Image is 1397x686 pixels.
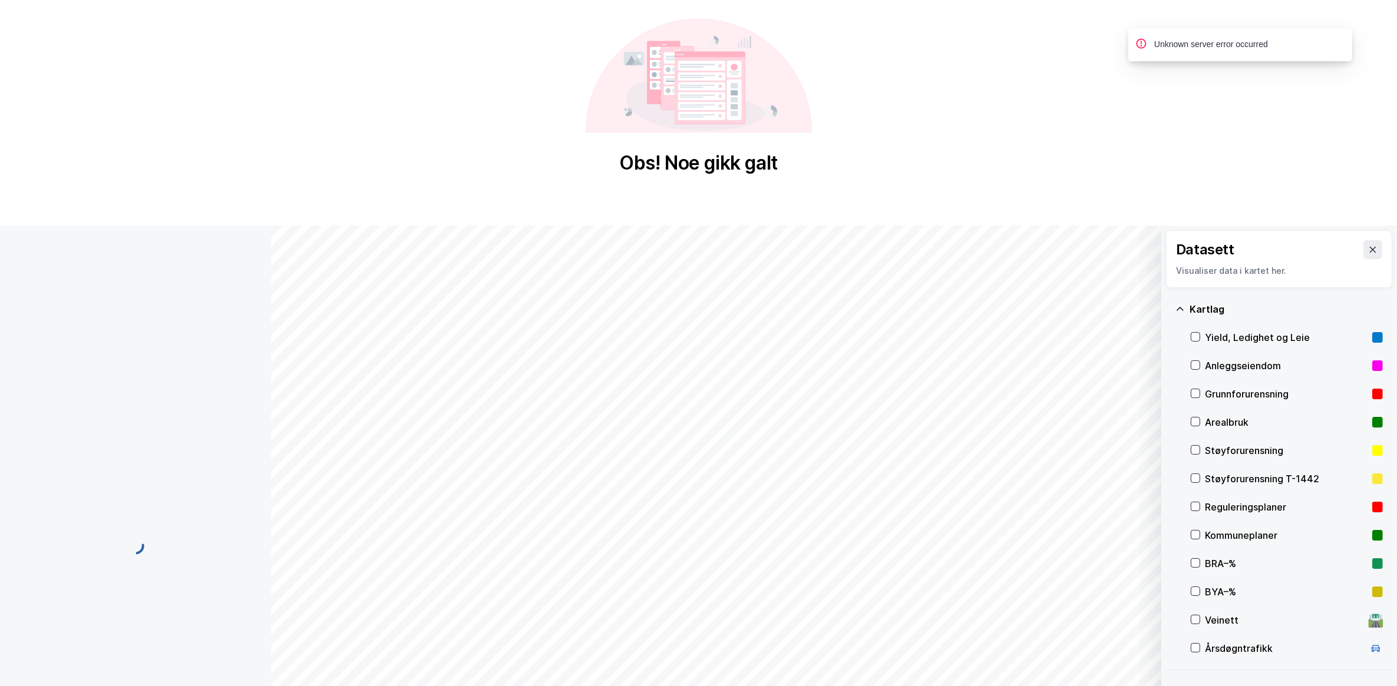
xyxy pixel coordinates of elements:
div: Obs! Noe gikk galt [619,151,778,175]
div: Yield, Ledighet og Leie [1205,330,1368,344]
iframe: Chat Widget [1338,629,1397,686]
div: 🛣️ [1368,612,1384,628]
div: Støyforurensning [1205,443,1368,458]
div: Kartlag [1190,302,1383,316]
div: Visualiser data i kartet her. [1176,264,1382,278]
img: spinner.a6d8c91a73a9ac5275cf975e30b51cfb.svg [126,536,145,555]
div: Arealbruk [1205,415,1368,429]
div: BRA–% [1205,556,1368,571]
div: Datasett [1176,240,1234,259]
div: Veinett [1205,613,1364,627]
div: Grunnforurensning [1205,387,1368,401]
div: Anleggseiendom [1205,359,1368,373]
div: Reguleringsplaner [1205,500,1368,514]
div: Støyforurensning T-1442 [1205,472,1368,486]
div: Unknown server error occurred [1154,38,1268,52]
div: Kommuneplaner [1205,528,1368,542]
div: Årsdøgntrafikk [1205,641,1364,655]
div: BYA–% [1205,585,1368,599]
div: Kontrollprogram for chat [1338,629,1397,686]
